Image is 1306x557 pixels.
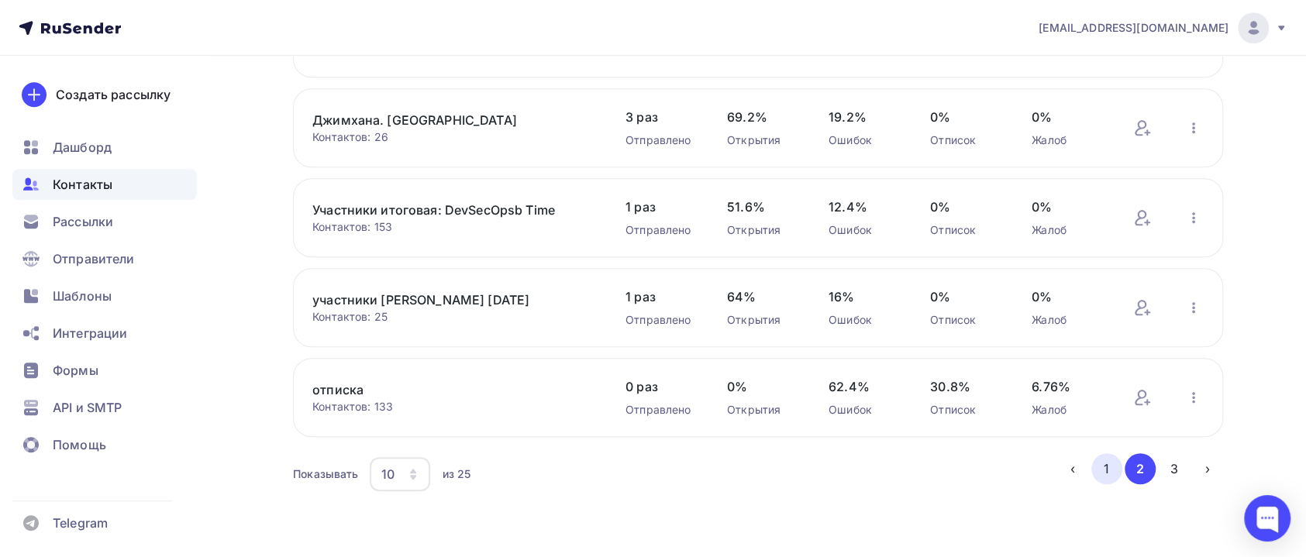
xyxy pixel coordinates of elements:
button: Go to next page [1192,453,1223,484]
span: 69.2% [727,108,798,126]
a: отписка [312,380,576,399]
span: Отправители [53,249,135,268]
span: 62.4% [829,377,899,396]
div: Контактов: 153 [312,219,594,235]
span: 19.2% [829,108,899,126]
span: Рассылки [53,212,113,231]
a: Формы [12,355,197,386]
span: Контакты [53,175,112,194]
span: 0% [930,108,1001,126]
span: 12.4% [829,198,899,216]
a: Шаблоны [12,280,197,311]
div: Контактов: 133 [312,399,594,414]
a: Контакты [12,169,197,200]
span: 0% [1032,287,1102,306]
div: Отправлено [625,312,696,328]
a: Дашборд [12,132,197,163]
div: Открытия [727,222,798,238]
span: 0 раз [625,377,696,396]
a: [EMAIL_ADDRESS][DOMAIN_NAME] [1039,12,1287,43]
span: Шаблоны [53,287,112,305]
span: API и SMTP [53,398,122,417]
span: [EMAIL_ADDRESS][DOMAIN_NAME] [1039,20,1228,36]
div: Ошибок [829,312,899,328]
div: Ошибок [829,222,899,238]
div: Контактов: 25 [312,309,594,325]
span: 0% [930,198,1001,216]
span: 0% [1032,198,1102,216]
div: Жалоб [1032,312,1102,328]
div: Жалоб [1032,222,1102,238]
a: Джимхана. [GEOGRAPHIC_DATA] [312,111,576,129]
div: Отправлено [625,132,696,148]
a: участники [PERSON_NAME] [DATE] [312,291,576,309]
div: Отправлено [625,222,696,238]
span: 16% [829,287,899,306]
div: Контактов: 26 [312,129,594,145]
a: Рассылки [12,206,197,237]
div: Показывать [293,466,358,482]
div: Ошибок [829,402,899,418]
a: Участники итоговая: DevSecOpsb Time [312,201,576,219]
div: Отписок [930,402,1001,418]
div: Создать рассылку [56,85,171,104]
div: Открытия [727,402,798,418]
div: Открытия [727,312,798,328]
span: 1 раз [625,287,696,306]
span: 0% [727,377,798,396]
div: 10 [381,465,394,483]
button: 10 [369,456,431,492]
span: Формы [53,361,98,380]
div: Ошибок [829,132,899,148]
span: 1 раз [625,198,696,216]
span: 0% [1032,108,1102,126]
span: Дашборд [53,138,112,156]
ul: Pagination [1057,453,1223,484]
div: Открытия [727,132,798,148]
span: 30.8% [930,377,1001,396]
span: 3 раз [625,108,696,126]
span: 6.76% [1032,377,1102,396]
div: Отписок [930,132,1001,148]
div: Жалоб [1032,402,1102,418]
span: Помощь [53,435,106,454]
button: Go to page 3 [1159,453,1190,484]
a: Отправители [12,243,197,274]
button: Go to page 1 [1091,453,1122,484]
div: Отправлено [625,402,696,418]
button: Go to page 2 [1125,453,1156,484]
div: из 25 [442,466,470,482]
span: 0% [930,287,1001,306]
span: Telegram [53,514,108,532]
button: Go to previous page [1057,453,1088,484]
div: Отписок [930,222,1001,238]
div: Отписок [930,312,1001,328]
span: 64% [727,287,798,306]
div: Жалоб [1032,132,1102,148]
span: Интеграции [53,324,127,342]
span: 51.6% [727,198,798,216]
